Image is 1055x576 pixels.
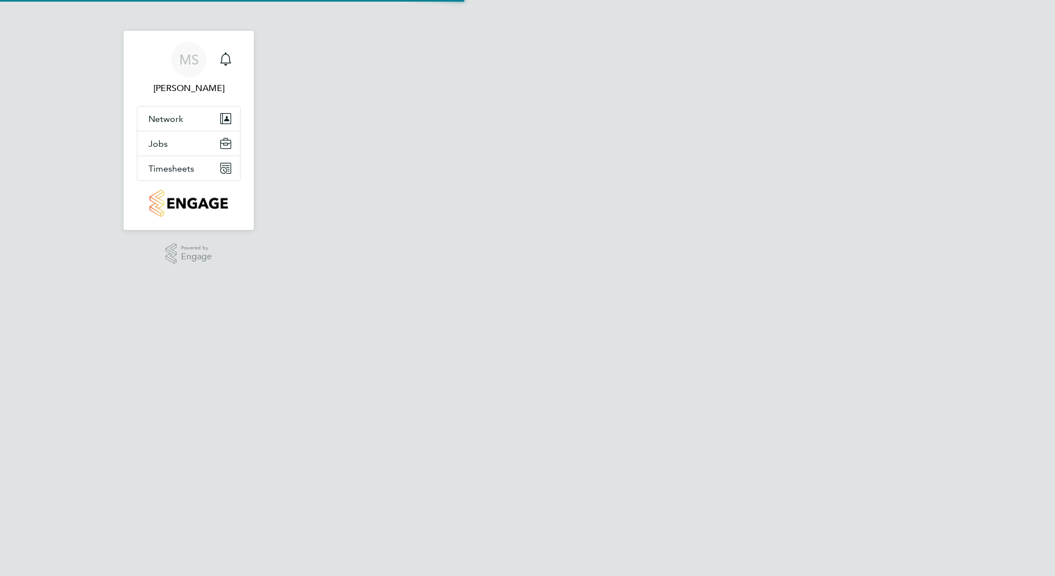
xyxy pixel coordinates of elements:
span: Powered by [181,243,212,253]
span: Network [148,114,183,124]
span: Matty Smith [137,82,241,95]
span: Engage [181,252,212,262]
a: Powered byEngage [166,243,212,264]
span: MS [179,52,199,67]
button: Network [137,106,240,131]
nav: Main navigation [124,31,254,230]
a: MS[PERSON_NAME] [137,42,241,95]
button: Timesheets [137,156,240,180]
button: Jobs [137,131,240,156]
span: Jobs [148,138,168,149]
span: Timesheets [148,163,194,174]
img: countryside-properties-logo-retina.png [150,190,227,217]
a: Go to home page [137,190,241,217]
